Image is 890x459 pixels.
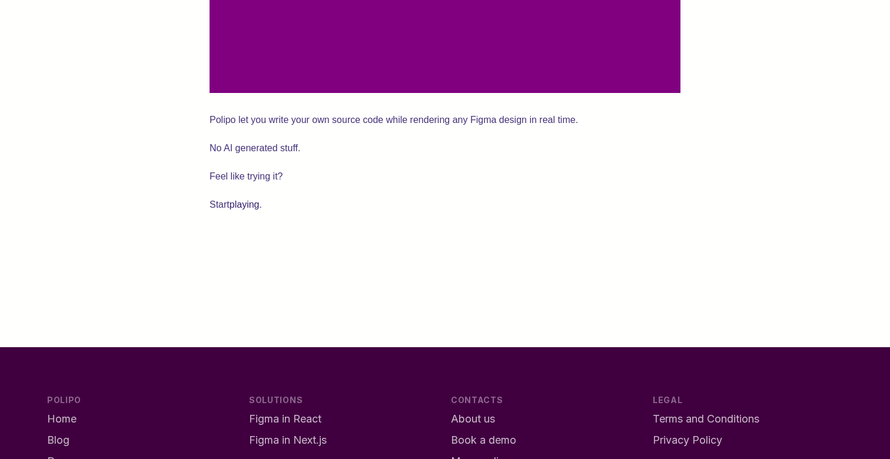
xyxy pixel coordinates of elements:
[249,395,303,405] span: Solutions
[47,432,237,448] a: Blog
[249,413,321,425] span: Figma in React
[210,140,680,157] p: No AI generated stuff.
[653,395,683,405] span: Legal
[451,411,641,427] a: About us
[653,432,843,448] a: Privacy Policy
[249,432,439,448] a: Figma in Next.js
[249,434,327,446] span: Figma in Next.js
[451,413,495,425] span: About us
[451,434,516,446] span: Book a demo
[47,413,77,425] span: Home
[47,434,69,446] span: Blog
[653,411,843,427] a: Terms and Conditions
[210,197,680,213] p: Start .
[653,413,759,425] span: Terms and Conditions
[47,395,81,405] span: Polipo
[47,411,237,427] a: Home
[210,112,680,128] p: Polipo let you write your own source code while rendering any Figma design in real time.
[210,168,680,185] p: Feel like trying it?
[249,411,439,427] a: Figma in React
[230,199,260,209] a: playing
[451,395,503,405] span: Contacts
[451,432,641,448] a: Book a demo
[653,434,722,446] span: Privacy Policy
